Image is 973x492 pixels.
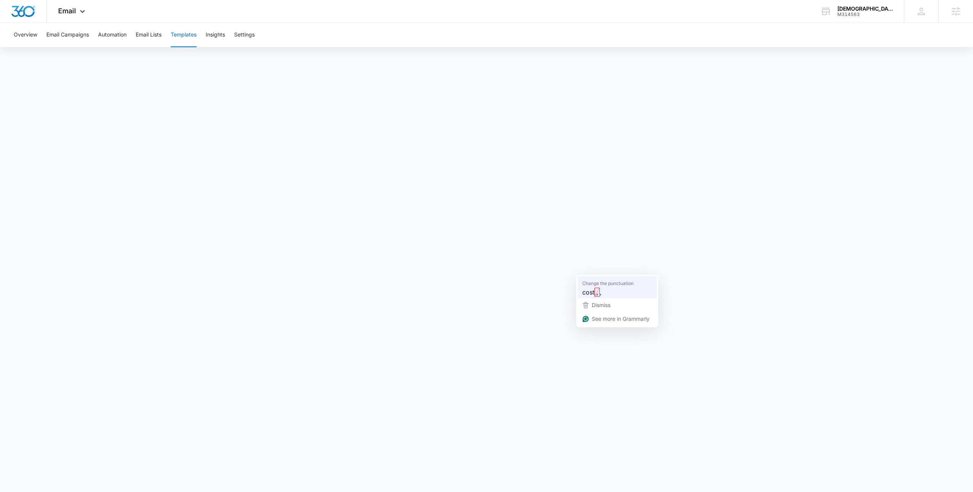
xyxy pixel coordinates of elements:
button: Email Campaigns [46,23,89,47]
button: Automation [98,23,127,47]
button: Insights [206,23,225,47]
button: Settings [234,23,255,47]
button: Overview [14,23,37,47]
span: Email [58,7,76,15]
button: Templates [171,23,197,47]
div: account id [837,12,893,17]
button: Email Lists [136,23,162,47]
div: account name [837,6,893,12]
